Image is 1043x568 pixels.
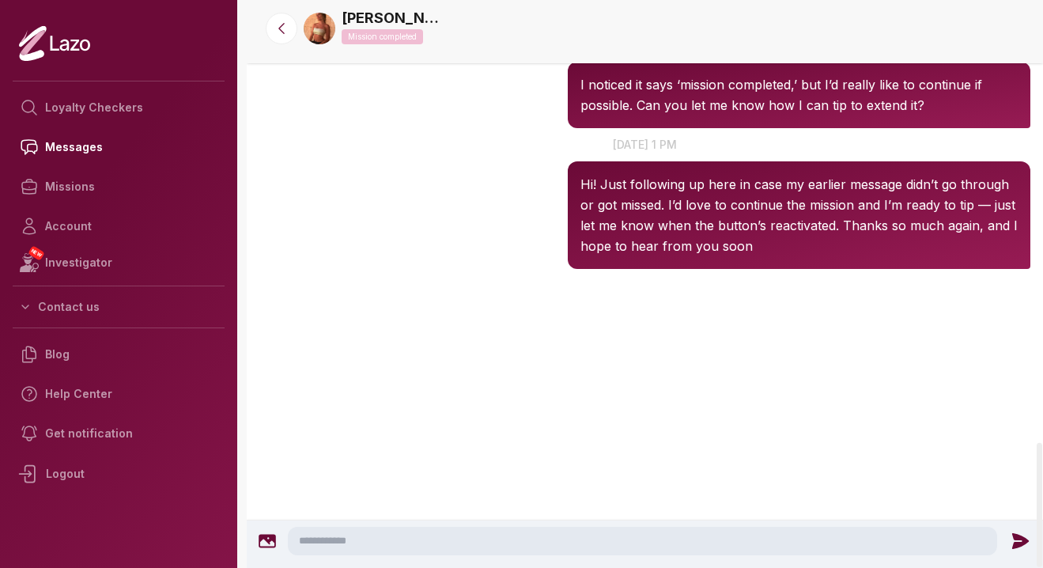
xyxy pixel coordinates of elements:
[580,74,1018,115] p: I noticed it says ‘mission completed,’ but I’d really like to continue if possible. Can you let m...
[13,374,225,414] a: Help Center
[13,246,225,279] a: NEWInvestigator
[342,7,444,29] a: [PERSON_NAME]
[13,167,225,206] a: Missions
[13,293,225,321] button: Contact us
[28,245,45,261] span: NEW
[13,335,225,374] a: Blog
[13,127,225,167] a: Messages
[13,414,225,453] a: Get notification
[580,174,1018,256] p: Hi! Just following up here in case my earlier message didn’t go through or got missed. I’d love t...
[247,136,1043,153] p: [DATE] 1 pm
[304,13,335,44] img: 5dd41377-3645-4864-a336-8eda7bc24f8f
[13,453,225,494] div: Logout
[13,206,225,246] a: Account
[13,88,225,127] a: Loyalty Checkers
[342,29,423,44] p: Mission completed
